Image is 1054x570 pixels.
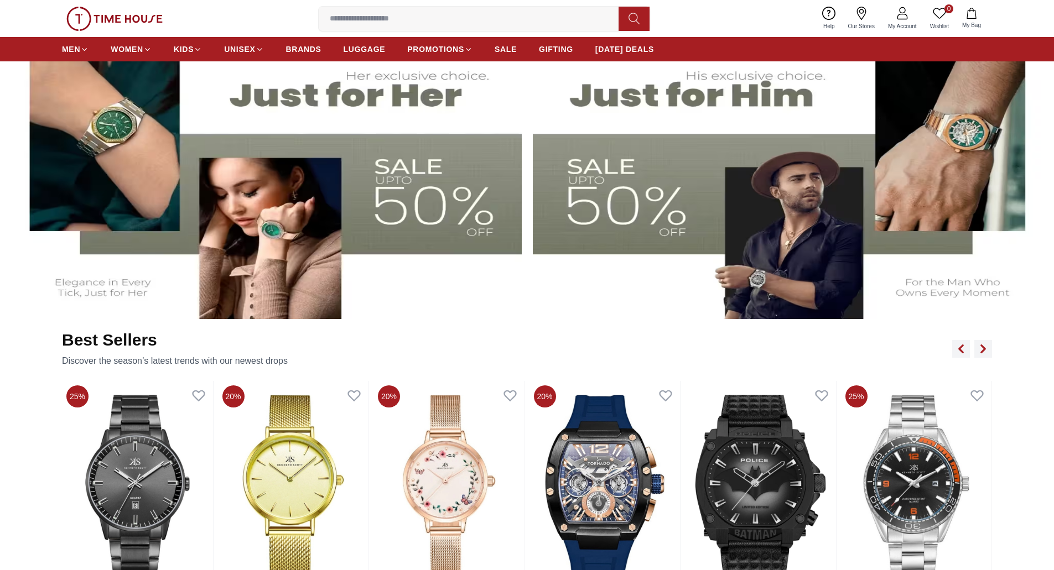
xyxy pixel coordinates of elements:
[844,22,879,30] span: Our Stores
[926,22,953,30] span: Wishlist
[174,39,202,59] a: KIDS
[224,39,263,59] a: UNISEX
[62,44,80,55] span: MEN
[884,22,921,30] span: My Account
[539,44,573,55] span: GIFTING
[9,34,522,319] img: Women's Watches Banner
[956,6,988,32] button: My Bag
[66,385,89,407] span: 25%
[66,7,163,31] img: ...
[534,385,556,407] span: 20%
[378,385,400,407] span: 20%
[495,39,517,59] a: SALE
[495,44,517,55] span: SALE
[595,39,654,59] a: [DATE] DEALS
[533,34,1046,319] img: Men's Watches Banner
[344,44,386,55] span: LUGGAGE
[923,4,956,33] a: 0Wishlist
[174,44,194,55] span: KIDS
[842,4,881,33] a: Our Stores
[224,44,255,55] span: UNISEX
[286,44,321,55] span: BRANDS
[407,44,464,55] span: PROMOTIONS
[62,330,288,350] h2: Best Sellers
[344,39,386,59] a: LUGGAGE
[817,4,842,33] a: Help
[819,22,839,30] span: Help
[111,44,143,55] span: WOMEN
[407,39,473,59] a: PROMOTIONS
[62,39,89,59] a: MEN
[286,39,321,59] a: BRANDS
[944,4,953,13] span: 0
[222,385,245,407] span: 20%
[62,354,288,368] p: Discover the season’s latest trends with our newest drops
[595,44,654,55] span: [DATE] DEALS
[539,39,573,59] a: GIFTING
[958,21,985,29] span: My Bag
[845,385,868,407] span: 25%
[111,39,152,59] a: WOMEN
